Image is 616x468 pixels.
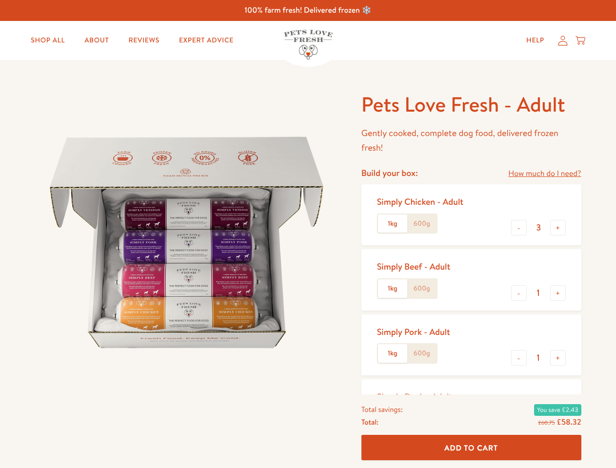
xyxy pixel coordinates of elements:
span: Add To Cart [444,442,498,452]
h4: Build your box: [361,167,418,178]
label: 600g [407,214,437,233]
label: 1kg [378,344,407,363]
a: About [77,31,117,50]
a: How much do I need? [508,167,581,180]
a: Expert Advice [171,31,241,50]
a: Shop All [23,31,73,50]
a: Help [518,31,552,50]
label: 600g [407,279,437,298]
div: Simply Beef - Adult [377,261,451,272]
label: 1kg [378,214,407,233]
img: Pets Love Fresh - Adult [35,91,338,394]
button: + [550,285,566,301]
span: £58.32 [556,416,581,427]
s: £60.75 [538,418,555,426]
span: You save £2.43 [534,404,581,415]
label: 1kg [378,279,407,298]
span: Total savings: [361,403,403,415]
button: + [550,220,566,235]
span: Total: [361,415,378,428]
img: Pets Love Fresh [284,30,333,59]
button: - [511,285,527,301]
div: Simply Chicken - Adult [377,196,463,207]
div: Simply Duck - Adult [377,391,453,402]
button: - [511,350,527,366]
p: Gently cooked, complete dog food, delivered frozen fresh! [361,126,581,156]
button: + [550,350,566,366]
h1: Pets Love Fresh - Adult [361,91,581,118]
div: Simply Pork - Adult [377,326,450,337]
a: Reviews [120,31,167,50]
label: 600g [407,344,437,363]
button: Add To Cart [361,435,581,461]
button: - [511,220,527,235]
